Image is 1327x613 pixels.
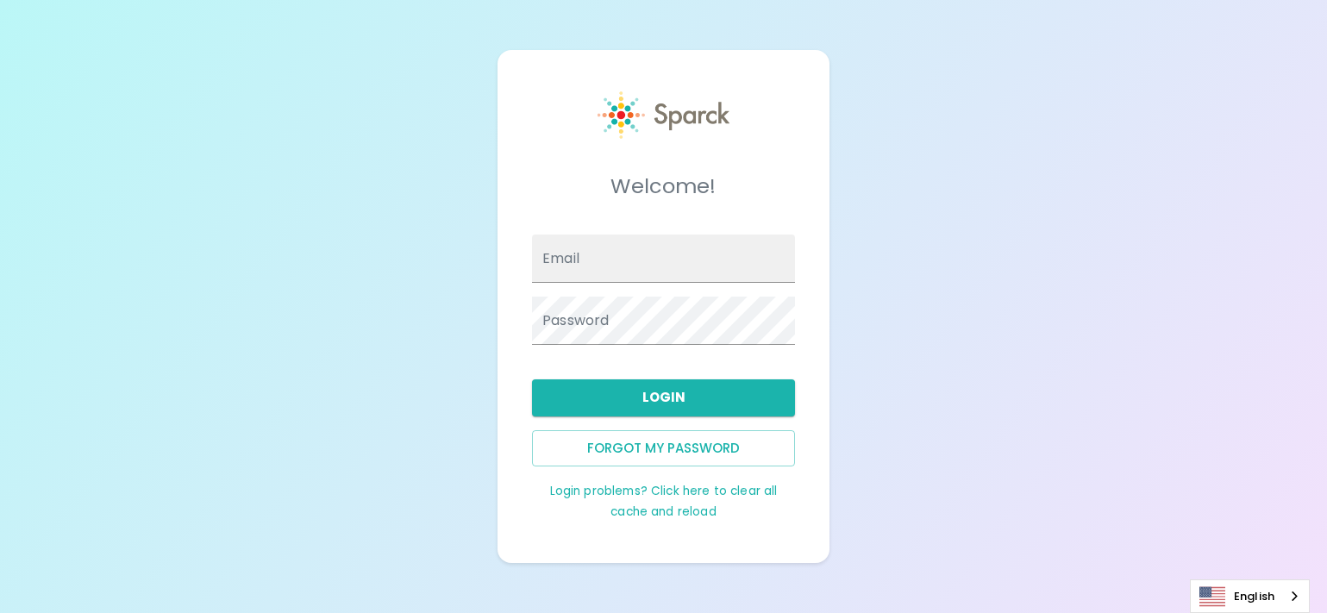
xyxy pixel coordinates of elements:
button: Forgot my password [532,430,795,466]
aside: Language selected: English [1190,579,1310,613]
a: English [1191,580,1309,612]
img: Sparck logo [598,91,729,139]
div: Language [1190,579,1310,613]
h5: Welcome! [532,172,795,200]
button: Login [532,379,795,416]
a: Login problems? Click here to clear all cache and reload [550,483,778,520]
